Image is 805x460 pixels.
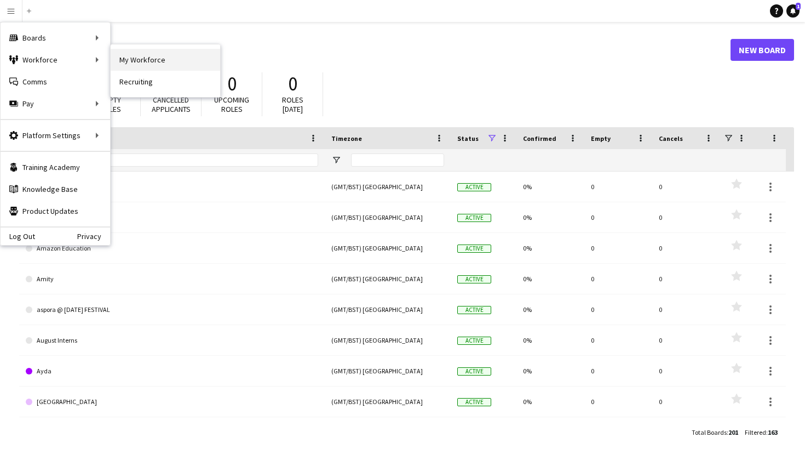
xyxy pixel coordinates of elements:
[516,294,584,325] div: 0%
[652,325,720,355] div: 0
[584,356,652,386] div: 0
[652,294,720,325] div: 0
[1,232,35,241] a: Log Out
[692,428,727,436] span: Total Boards
[457,398,491,406] span: Active
[1,200,110,222] a: Product Updates
[325,264,451,294] div: (GMT/BST) [GEOGRAPHIC_DATA]
[659,134,683,143] span: Cancels
[516,172,584,202] div: 0%
[1,124,110,146] div: Platform Settings
[111,71,220,93] a: Recruiting
[1,71,110,93] a: Comms
[516,417,584,447] div: 0%
[227,72,237,96] span: 0
[325,417,451,447] div: (GMT/BST) [GEOGRAPHIC_DATA]
[457,183,491,191] span: Active
[282,95,303,114] span: Roles [DATE]
[584,233,652,263] div: 0
[45,154,318,167] input: Board name Filter Input
[652,264,720,294] div: 0
[214,95,249,114] span: Upcoming roles
[111,49,220,71] a: My Workforce
[1,178,110,200] a: Knowledge Base
[1,93,110,115] div: Pay
[457,275,491,283] span: Active
[331,134,362,143] span: Timezone
[457,337,491,345] span: Active
[591,134,611,143] span: Empty
[652,356,720,386] div: 0
[692,422,738,443] div: :
[457,134,479,143] span: Status
[768,428,778,436] span: 163
[26,294,318,325] a: aspora @ [DATE] FESTIVAL
[325,356,451,386] div: (GMT/BST) [GEOGRAPHIC_DATA]
[786,4,800,18] a: 1
[516,233,584,263] div: 0%
[516,356,584,386] div: 0%
[584,264,652,294] div: 0
[1,156,110,178] a: Training Academy
[26,387,318,417] a: [GEOGRAPHIC_DATA]
[325,294,451,325] div: (GMT/BST) [GEOGRAPHIC_DATA]
[516,387,584,417] div: 0%
[1,27,110,49] div: Boards
[26,264,318,294] a: Amity
[152,95,191,114] span: Cancelled applicants
[745,422,778,443] div: :
[26,417,318,448] a: Brutal Fruit
[796,3,801,10] span: 1
[351,154,444,167] input: Timezone Filter Input
[19,42,731,58] h1: Boards
[325,233,451,263] div: (GMT/BST) [GEOGRAPHIC_DATA]
[457,214,491,222] span: Active
[584,417,652,447] div: 0
[652,417,720,447] div: 0
[288,72,297,96] span: 0
[584,387,652,417] div: 0
[652,233,720,263] div: 0
[457,245,491,253] span: Active
[457,306,491,314] span: Active
[652,172,720,202] div: 0
[77,232,110,241] a: Privacy
[331,155,341,165] button: Open Filter Menu
[1,49,110,71] div: Workforce
[745,428,766,436] span: Filtered
[26,202,318,233] a: [PERSON_NAME] - DEL133
[516,202,584,232] div: 0%
[325,387,451,417] div: (GMT/BST) [GEOGRAPHIC_DATA]
[516,264,584,294] div: 0%
[26,233,318,264] a: Amazon Education
[584,172,652,202] div: 0
[457,367,491,376] span: Active
[516,325,584,355] div: 0%
[26,325,318,356] a: August Interns
[26,172,318,202] a: Airbnb
[584,325,652,355] div: 0
[731,39,794,61] a: New Board
[26,356,318,387] a: Ayda
[325,172,451,202] div: (GMT/BST) [GEOGRAPHIC_DATA]
[652,202,720,232] div: 0
[325,202,451,232] div: (GMT/BST) [GEOGRAPHIC_DATA]
[584,202,652,232] div: 0
[728,428,738,436] span: 201
[523,134,556,143] span: Confirmed
[325,325,451,355] div: (GMT/BST) [GEOGRAPHIC_DATA]
[584,294,652,325] div: 0
[652,387,720,417] div: 0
